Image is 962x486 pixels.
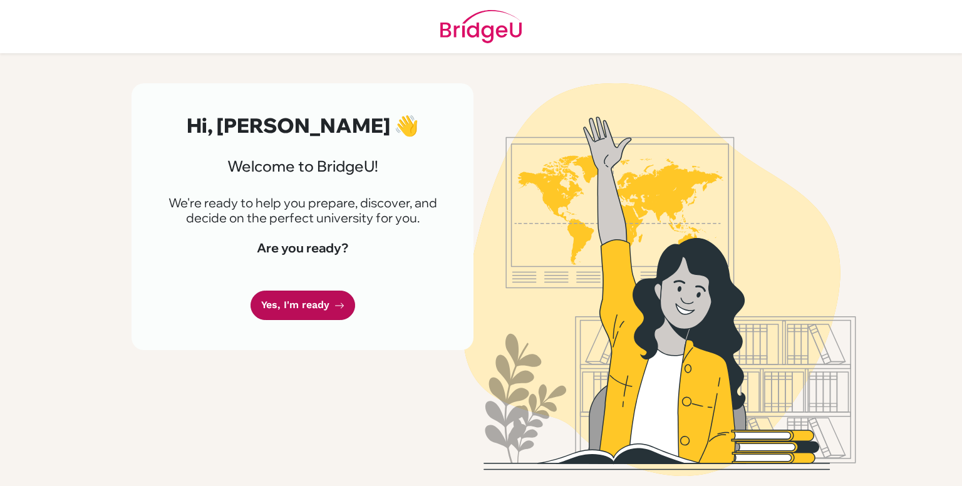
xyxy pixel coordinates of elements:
[162,240,443,256] h4: Are you ready?
[162,157,443,175] h3: Welcome to BridgeU!
[162,113,443,137] h2: Hi, [PERSON_NAME] 👋
[162,195,443,225] p: We're ready to help you prepare, discover, and decide on the perfect university for you.
[251,291,355,320] a: Yes, I'm ready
